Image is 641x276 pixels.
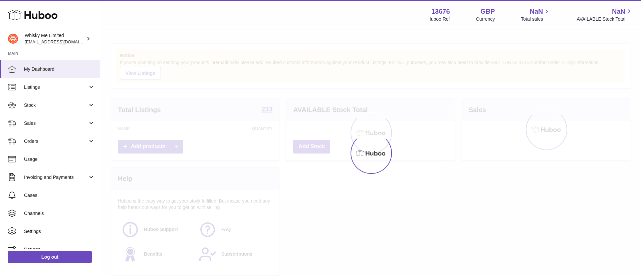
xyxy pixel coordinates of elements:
a: NaN AVAILABLE Stock Total [577,7,633,22]
span: NaN [529,7,543,16]
span: Listings [24,84,88,90]
span: AVAILABLE Stock Total [577,16,633,22]
span: Settings [24,228,95,235]
div: Huboo Ref [428,16,450,22]
a: Log out [8,251,92,263]
span: [EMAIL_ADDRESS][DOMAIN_NAME] [25,39,98,44]
div: Whisky Me Limited [25,32,85,45]
a: NaN Total sales [521,7,551,22]
span: Orders [24,138,88,145]
span: NaN [612,7,625,16]
span: Usage [24,156,95,163]
span: Stock [24,102,88,108]
span: Channels [24,210,95,217]
span: Invoicing and Payments [24,174,88,181]
strong: GBP [480,7,495,16]
div: Currency [476,16,495,22]
span: Total sales [521,16,551,22]
span: Returns [24,246,95,253]
span: Cases [24,192,95,199]
span: My Dashboard [24,66,95,72]
span: Sales [24,120,88,126]
strong: 13676 [431,7,450,16]
img: internalAdmin-13676@internal.huboo.com [8,34,18,44]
